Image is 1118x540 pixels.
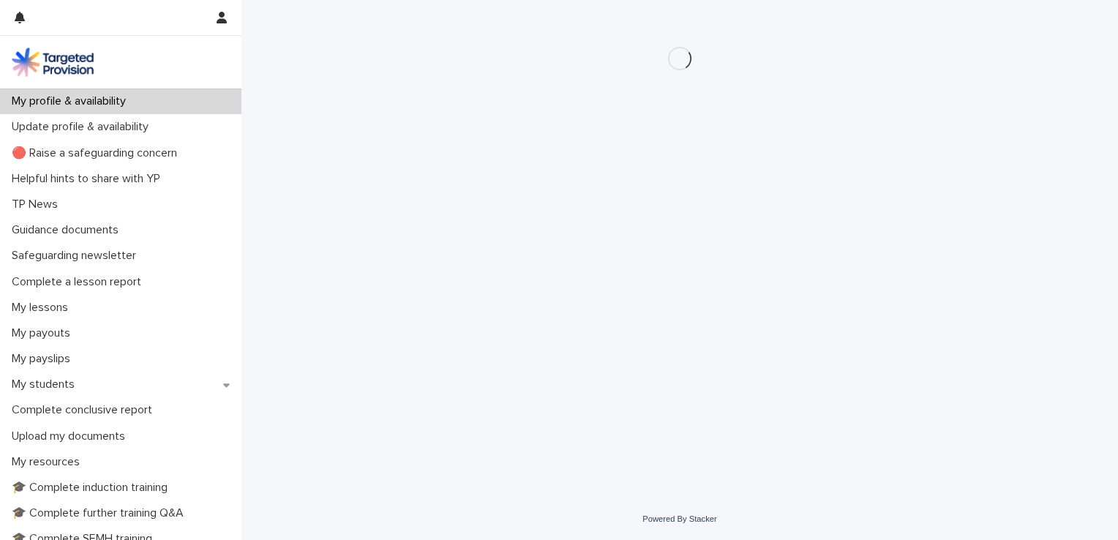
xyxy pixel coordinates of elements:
p: 🎓 Complete induction training [6,481,179,495]
p: Guidance documents [6,223,130,237]
p: Upload my documents [6,430,137,443]
p: Complete a lesson report [6,275,153,289]
p: My payslips [6,352,82,366]
p: Update profile & availability [6,120,160,134]
p: My resources [6,455,91,469]
p: Complete conclusive report [6,403,164,417]
p: My lessons [6,301,80,315]
p: Helpful hints to share with YP [6,172,172,186]
a: Powered By Stacker [642,514,716,523]
p: My profile & availability [6,94,138,108]
img: M5nRWzHhSzIhMunXDL62 [12,48,94,77]
p: TP News [6,198,70,211]
p: My students [6,378,86,391]
p: My payouts [6,326,82,340]
p: Safeguarding newsletter [6,249,148,263]
p: 🎓 Complete further training Q&A [6,506,195,520]
p: 🔴 Raise a safeguarding concern [6,146,189,160]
